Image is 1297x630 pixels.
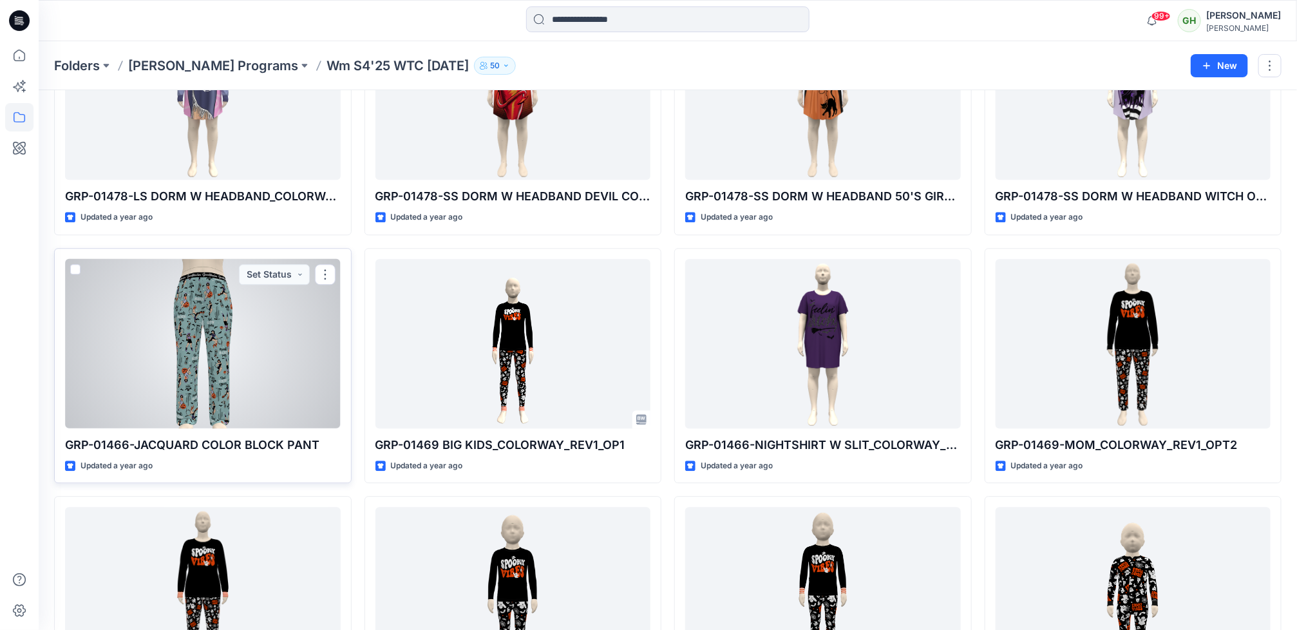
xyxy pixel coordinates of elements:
p: GRP-01469-MOM_COLORWAY_REV1_OPT2 [996,436,1271,454]
p: GRP-01478-LS DORM W HEADBAND_COLORWAY [65,187,341,205]
p: Updated a year ago [701,211,773,224]
p: GRP-01469 BIG KIDS_COLORWAY_REV1_OP1 [375,436,651,454]
a: GRP-01469 BIG KIDS_COLORWAY_REV1_OP1 [375,259,651,428]
a: Folders [54,57,100,75]
a: [PERSON_NAME] Programs [128,57,298,75]
a: GRP-01466-NIGHTSHIRT W SLIT_COLORWAY_REV3 [685,259,961,428]
div: GH [1178,9,1201,32]
p: GRP-01478-SS DORM W HEADBAND DEVIL COLORWAY [375,187,651,205]
p: Updated a year ago [391,459,463,473]
p: GRP-01478-SS DORM W HEADBAND WITCH OPT 1 & 2 COLORWAY [996,187,1271,205]
a: GRP-01469-MOM_COLORWAY_REV1_OPT2 [996,259,1271,428]
button: 50 [474,57,516,75]
p: Updated a year ago [1011,459,1083,473]
p: GRP-01466-NIGHTSHIRT W SLIT_COLORWAY_REV3 [685,436,961,454]
span: 99+ [1151,11,1171,21]
p: GRP-01478-SS DORM W HEADBAND 50'S GIRL COLORWAY [685,187,961,205]
p: Updated a year ago [1011,211,1083,224]
p: GRP-01466-JACQUARD COLOR BLOCK PANT [65,436,341,454]
a: GRP-01466-JACQUARD COLOR BLOCK PANT [65,259,341,428]
a: GRP-01478-SS DORM W HEADBAND 50'S GIRL COLORWAY [685,10,961,180]
p: Wm S4'25 WTC [DATE] [327,57,469,75]
a: GRP-01478-SS DORM W HEADBAND WITCH OPT 1 & 2 COLORWAY [996,10,1271,180]
button: New [1191,54,1248,77]
p: Updated a year ago [701,459,773,473]
a: GRP-01478-LS DORM W HEADBAND_COLORWAY [65,10,341,180]
p: Updated a year ago [80,211,153,224]
div: [PERSON_NAME] [1206,8,1281,23]
div: [PERSON_NAME] [1206,23,1281,33]
p: Updated a year ago [391,211,463,224]
p: Updated a year ago [80,459,153,473]
a: GRP-01478-SS DORM W HEADBAND DEVIL COLORWAY [375,10,651,180]
p: 50 [490,59,500,73]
